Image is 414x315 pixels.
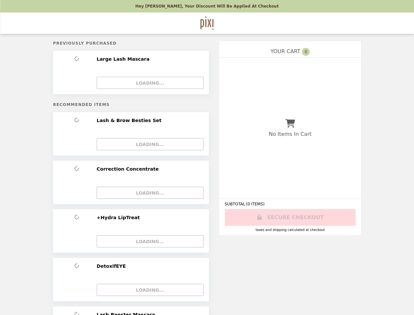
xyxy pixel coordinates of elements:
span: YOUR CART [270,48,300,54]
span: SUBTOTAL [225,202,246,206]
h2: Lash & Brow Besties Set [97,117,164,123]
span: ( 0 ITEMS ) [246,202,265,206]
span: 0 [302,48,310,56]
img: Brand Logo [201,16,213,30]
p: Hey [PERSON_NAME], your discount will be applied at checkout [135,4,279,9]
h2: +Hydra LipTreat [97,215,143,220]
div: Taxes and Shipping calculated at checkout [225,228,356,232]
h2: Correction Concentrate [97,166,161,172]
h2: DetoxifEYE [97,263,128,269]
p: No Items In Cart [269,131,311,137]
h2: Large Lash Mascara [97,56,152,62]
h5: Previously Purchased [53,41,209,46]
h5: Recommended Items [53,102,209,107]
